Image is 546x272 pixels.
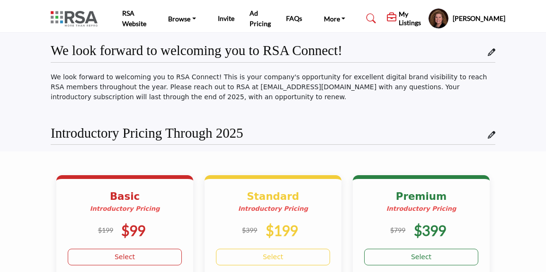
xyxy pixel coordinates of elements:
[98,226,113,234] sup: $199
[250,9,271,28] a: Ad Pricing
[216,249,330,265] a: Select
[386,205,456,212] strong: Introductory Pricing
[51,125,243,141] h2: Introductory Pricing Through 2025
[110,190,140,202] b: Basic
[453,14,505,23] h5: [PERSON_NAME]
[387,10,423,27] div: My Listings
[399,10,423,27] h5: My Listings
[51,42,342,59] h2: We look forward to welcoming you to RSA Connect!
[266,222,298,239] b: $199
[390,226,405,234] sup: $799
[51,72,495,102] p: We look forward to welcoming you to RSA Connect! This is your company's opportunity for excellent...
[242,226,257,234] sup: $399
[286,14,302,22] a: FAQs
[247,190,299,202] b: Standard
[218,14,234,22] a: Invite
[396,190,447,202] b: Premium
[238,205,308,212] strong: Introductory Pricing
[122,9,146,28] a: RSA Website
[90,205,160,212] strong: Introductory Pricing
[364,249,478,265] a: Select
[414,222,446,239] b: $399
[121,222,145,239] b: $99
[317,12,352,25] a: More
[51,11,102,27] img: Site Logo
[68,249,182,265] a: Select
[357,11,382,26] a: Search
[428,8,449,29] button: Show hide supplier dropdown
[161,12,203,25] a: Browse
